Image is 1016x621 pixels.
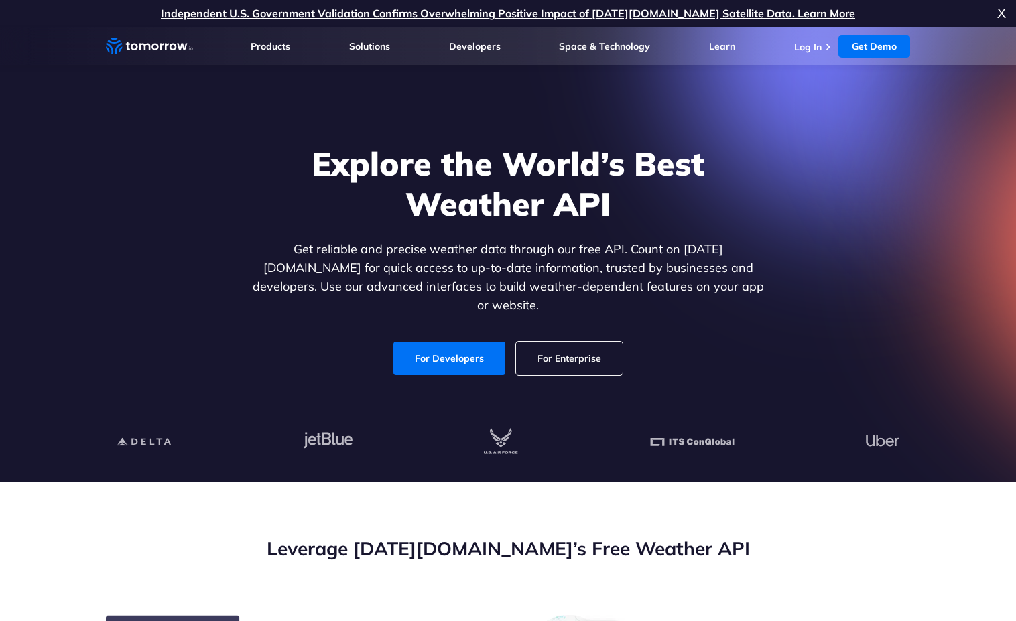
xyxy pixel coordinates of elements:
[106,536,910,561] h2: Leverage [DATE][DOMAIN_NAME]’s Free Weather API
[249,143,767,224] h1: Explore the World’s Best Weather API
[449,40,501,52] a: Developers
[251,40,290,52] a: Products
[393,342,505,375] a: For Developers
[349,40,390,52] a: Solutions
[838,35,910,58] a: Get Demo
[516,342,623,375] a: For Enterprise
[106,36,193,56] a: Home link
[161,7,855,20] a: Independent U.S. Government Validation Confirms Overwhelming Positive Impact of [DATE][DOMAIN_NAM...
[249,240,767,315] p: Get reliable and precise weather data through our free API. Count on [DATE][DOMAIN_NAME] for quic...
[794,41,822,53] a: Log In
[709,40,735,52] a: Learn
[559,40,650,52] a: Space & Technology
